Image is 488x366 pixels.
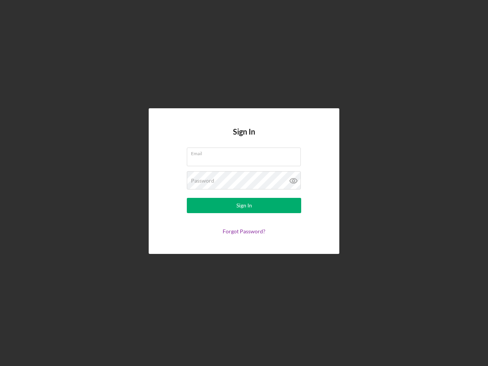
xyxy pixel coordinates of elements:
div: Sign In [236,198,252,213]
button: Sign In [187,198,301,213]
label: Password [191,178,214,184]
label: Email [191,148,301,156]
h4: Sign In [233,127,255,148]
a: Forgot Password? [223,228,265,234]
